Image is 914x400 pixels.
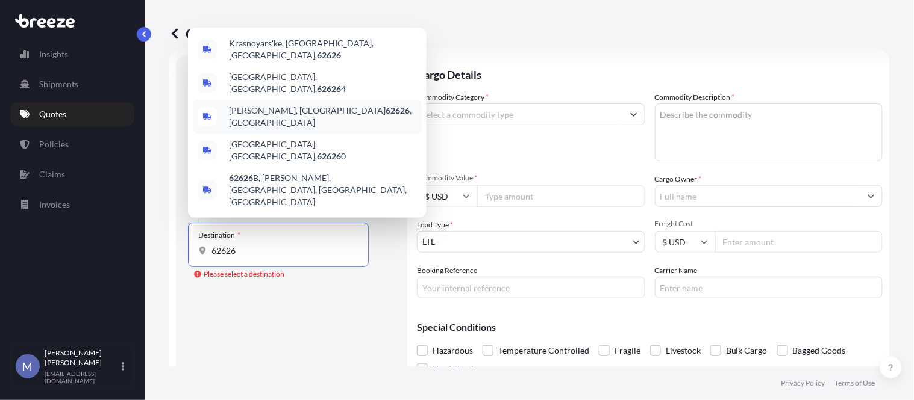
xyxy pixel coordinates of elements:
[198,230,240,240] div: Destination
[229,173,253,183] b: 62626
[498,342,589,360] span: Temperature Controlled
[229,172,417,208] span: B, [PERSON_NAME], [GEOGRAPHIC_DATA], [GEOGRAPHIC_DATA], [GEOGRAPHIC_DATA]
[417,322,883,332] p: Special Conditions
[39,78,78,90] p: Shipments
[39,198,70,211] p: Invoices
[194,268,284,280] div: Please select a destination
[623,103,645,125] button: Show suggestions
[417,55,883,91] p: Cargo Details
[655,277,883,298] input: Enter name
[666,342,701,360] span: Livestock
[229,105,417,129] span: [PERSON_NAME], [GEOGRAPHIC_DATA] , [GEOGRAPHIC_DATA]
[477,185,645,207] input: Type amount
[169,24,268,43] p: Get a Quote
[860,185,882,207] button: Show suggestions
[422,236,435,248] span: LTL
[835,378,875,388] p: Terms of Use
[655,219,883,229] span: Freight Cost
[45,370,119,384] p: [EMAIL_ADDRESS][DOMAIN_NAME]
[793,342,846,360] span: Bagged Goods
[417,277,645,298] input: Your internal reference
[39,168,65,180] p: Claims
[417,173,645,183] span: Commodity Value
[418,103,623,125] input: Select a commodity type
[655,265,698,277] label: Carrier Name
[417,219,453,231] span: Load Type
[615,342,640,360] span: Fragile
[417,91,489,103] label: Commodity Category
[781,378,825,388] p: Privacy Policy
[45,348,119,368] p: [PERSON_NAME] [PERSON_NAME]
[726,342,768,360] span: Bulk Cargo
[386,105,410,115] b: 62626
[317,84,341,94] b: 62626
[211,245,354,257] input: Destination
[433,360,477,378] span: Used Goods
[39,48,68,60] p: Insights
[39,108,66,120] p: Quotes
[23,360,33,372] span: M
[433,342,473,360] span: Hazardous
[715,231,883,253] input: Enter amount
[656,185,861,207] input: Full name
[229,71,417,95] span: [GEOGRAPHIC_DATA], [GEOGRAPHIC_DATA], 4
[39,138,69,150] p: Policies
[229,37,417,61] span: Krasnoyars'ke, [GEOGRAPHIC_DATA], [GEOGRAPHIC_DATA],
[655,91,735,103] label: Commodity Description
[188,28,427,218] div: Show suggestions
[417,265,477,277] label: Booking Reference
[655,173,702,185] label: Cargo Owner
[317,50,341,60] b: 62626
[317,151,341,161] b: 62626
[229,138,417,162] span: [GEOGRAPHIC_DATA], [GEOGRAPHIC_DATA], 0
